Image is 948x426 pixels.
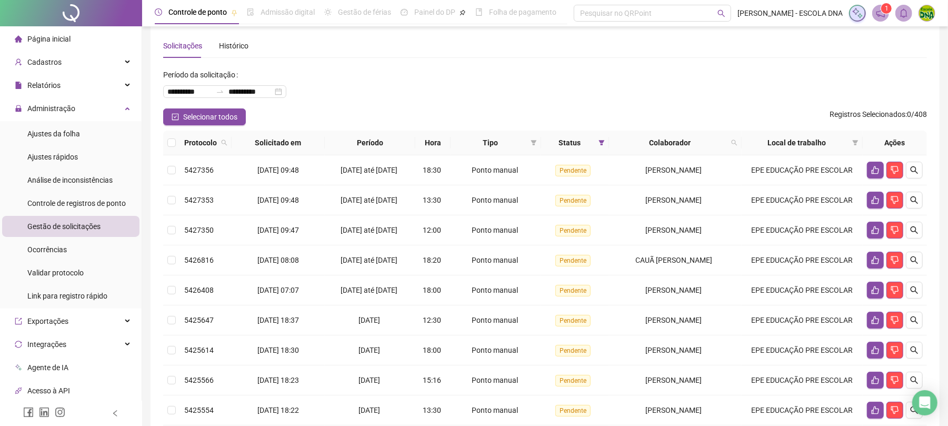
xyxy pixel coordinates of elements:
span: [DATE] 08:08 [257,256,299,264]
span: linkedin [39,407,49,418]
span: check-square [172,113,179,121]
span: search [729,135,740,151]
span: search [910,256,919,264]
span: Controle de registros de ponto [27,199,126,207]
span: like [871,166,880,174]
span: Link para registro rápido [27,292,107,300]
span: dislike [891,226,899,234]
td: EPE EDUCAÇÃO PRE ESCOLAR [742,275,863,305]
span: Ocorrências [27,245,67,254]
span: Ponto manual [472,286,518,294]
span: Pendente [555,255,591,266]
span: Pendente [555,405,591,417]
span: search [910,316,919,324]
span: [DATE] até [DATE] [341,286,397,294]
span: Página inicial [27,35,71,43]
span: [DATE] até [DATE] [341,256,397,264]
span: api [15,387,22,394]
span: filter [850,135,861,151]
span: 12:30 [423,316,441,324]
span: Análise de inconsistências [27,176,113,184]
span: [DATE] 09:48 [257,196,299,204]
button: Selecionar todos [163,108,246,125]
span: Gestão de férias [338,8,391,16]
span: Ponto manual [472,196,518,204]
th: Período [325,131,415,155]
span: Ajustes da folha [27,130,80,138]
span: 15:16 [423,376,441,384]
td: EPE EDUCAÇÃO PRE ESCOLAR [742,185,863,215]
span: 18:00 [423,286,441,294]
span: dislike [891,346,899,354]
span: home [15,35,22,43]
span: CAUÃ [PERSON_NAME] [635,256,712,264]
span: sync [15,341,22,348]
span: export [15,318,22,325]
span: Ponto manual [472,376,518,384]
span: Acesso à API [27,387,70,395]
span: Admissão digital [261,8,315,16]
label: Período da solicitação [163,66,242,83]
span: [PERSON_NAME] [645,346,702,354]
span: Status [545,137,594,148]
span: dashboard [401,8,408,16]
sup: 1 [881,3,892,14]
span: Agente de IA [27,363,68,372]
span: bell [899,8,909,18]
span: clock-circle [155,8,162,16]
span: 5427350 [184,226,214,234]
span: instagram [55,407,65,418]
td: EPE EDUCAÇÃO PRE ESCOLAR [742,365,863,395]
span: lock [15,105,22,112]
span: dislike [891,286,899,294]
span: search [910,346,919,354]
div: Open Intercom Messenger [912,390,937,415]
span: filter [598,140,605,146]
img: 65556 [919,5,935,21]
span: Pendente [555,375,591,387]
span: sun [324,8,332,16]
span: Pendente [555,285,591,296]
span: search [910,376,919,384]
span: [PERSON_NAME] [645,226,702,234]
span: 5425554 [184,406,214,414]
span: like [871,316,880,324]
span: 18:00 [423,346,441,354]
span: [PERSON_NAME] [645,316,702,324]
span: Pendente [555,195,591,206]
td: EPE EDUCAÇÃO PRE ESCOLAR [742,335,863,365]
td: EPE EDUCAÇÃO PRE ESCOLAR [742,305,863,335]
span: Registros Selecionados [830,110,905,118]
span: like [871,196,880,204]
span: filter [531,140,537,146]
span: Ponto manual [472,316,518,324]
span: swap-right [216,87,224,96]
span: Folha de pagamento [489,8,556,16]
span: [DATE] [358,316,380,324]
span: [DATE] 18:23 [257,376,299,384]
span: 5427353 [184,196,214,204]
span: Ponto manual [472,226,518,234]
span: pushpin [460,9,466,16]
span: search [910,196,919,204]
th: Solicitado em [232,131,325,155]
span: [DATE] [358,346,380,354]
span: : 0 / 408 [830,108,927,125]
span: file [15,82,22,89]
span: Integrações [27,340,66,349]
span: Pendente [555,315,591,326]
div: Ações [867,137,923,148]
span: Ponto manual [472,346,518,354]
span: Exportações [27,317,68,325]
span: 12:00 [423,226,441,234]
span: search [221,140,227,146]
span: facebook [23,407,34,418]
span: Gestão de solicitações [27,222,101,231]
span: [DATE] até [DATE] [341,196,397,204]
span: 18:30 [423,166,441,174]
span: Ponto manual [472,256,518,264]
td: EPE EDUCAÇÃO PRE ESCOLAR [742,395,863,425]
span: [DATE] 18:22 [257,406,299,414]
span: Pendente [555,165,591,176]
span: Cadastros [27,58,62,66]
